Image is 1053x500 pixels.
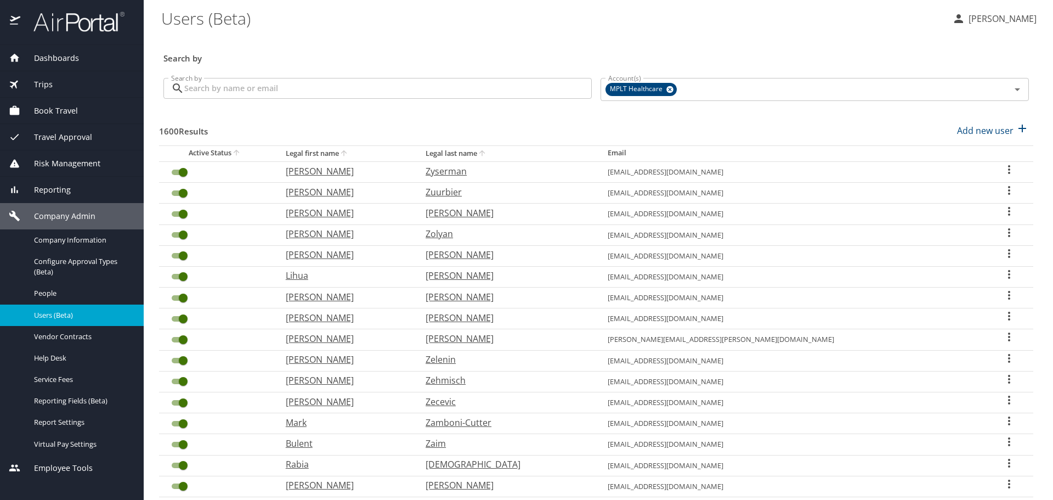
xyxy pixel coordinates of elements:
[20,78,53,91] span: Trips
[599,245,986,266] td: [EMAIL_ADDRESS][DOMAIN_NAME]
[286,437,404,450] p: Bulent
[161,1,943,35] h1: Users (Beta)
[159,145,277,161] th: Active Status
[1010,82,1025,97] button: Open
[34,439,131,450] span: Virtual Pay Settings
[20,210,95,222] span: Company Admin
[599,350,986,371] td: [EMAIL_ADDRESS][DOMAIN_NAME]
[599,455,986,476] td: [EMAIL_ADDRESS][DOMAIN_NAME]
[20,131,92,143] span: Travel Approval
[426,206,586,220] p: [PERSON_NAME]
[34,235,131,245] span: Company Information
[477,149,488,159] button: sort
[34,374,131,385] span: Service Fees
[426,311,586,324] p: [PERSON_NAME]
[163,46,1029,65] h3: Search by
[953,119,1033,143] button: Add new user
[277,145,417,161] th: Legal first name
[426,353,586,366] p: Zelenin
[426,186,586,199] p: Zuurbier
[286,353,404,366] p: [PERSON_NAME]
[286,374,404,387] p: [PERSON_NAME]
[605,83,669,95] span: MPLT Healthcare
[20,462,93,474] span: Employee Tools
[426,290,586,304] p: [PERSON_NAME]
[599,145,986,161] th: Email
[599,476,986,497] td: [EMAIL_ADDRESS][DOMAIN_NAME]
[286,186,404,199] p: [PERSON_NAME]
[599,308,986,329] td: [EMAIL_ADDRESS][DOMAIN_NAME]
[10,11,21,32] img: icon-airportal.png
[20,158,100,170] span: Risk Management
[599,413,986,434] td: [EMAIL_ADDRESS][DOMAIN_NAME]
[599,329,986,350] td: [PERSON_NAME][EMAIL_ADDRESS][PERSON_NAME][DOMAIN_NAME]
[286,395,404,408] p: [PERSON_NAME]
[20,105,78,117] span: Book Travel
[599,266,986,287] td: [EMAIL_ADDRESS][DOMAIN_NAME]
[34,310,131,321] span: Users (Beta)
[426,395,586,408] p: Zecevic
[599,204,986,224] td: [EMAIL_ADDRESS][DOMAIN_NAME]
[286,227,404,240] p: [PERSON_NAME]
[286,311,404,324] p: [PERSON_NAME]
[426,374,586,387] p: Zehmisch
[599,183,986,204] td: [EMAIL_ADDRESS][DOMAIN_NAME]
[599,288,986,308] td: [EMAIL_ADDRESS][DOMAIN_NAME]
[184,78,592,99] input: Search by name or email
[286,165,404,178] p: [PERSON_NAME]
[286,416,404,429] p: Mark
[426,416,586,429] p: Zamboni-Cutter
[965,12,1037,25] p: [PERSON_NAME]
[948,9,1041,29] button: [PERSON_NAME]
[605,83,677,96] div: MPLT Healthcare
[34,288,131,299] span: People
[34,256,131,277] span: Configure Approval Types (Beta)
[286,269,404,282] p: Lihua
[426,479,586,492] p: [PERSON_NAME]
[286,458,404,471] p: Rabia
[426,248,586,261] p: [PERSON_NAME]
[599,371,986,392] td: [EMAIL_ADDRESS][DOMAIN_NAME]
[20,184,71,196] span: Reporting
[34,332,131,342] span: Vendor Contracts
[339,149,350,159] button: sort
[34,353,131,363] span: Help Desk
[231,148,242,159] button: sort
[286,248,404,261] p: [PERSON_NAME]
[426,165,586,178] p: Zyserman
[286,290,404,304] p: [PERSON_NAME]
[21,11,124,32] img: airportal-logo.png
[286,479,404,492] p: [PERSON_NAME]
[286,332,404,345] p: [PERSON_NAME]
[426,227,586,240] p: Zolyan
[20,52,79,64] span: Dashboards
[599,161,986,182] td: [EMAIL_ADDRESS][DOMAIN_NAME]
[426,458,586,471] p: [DEMOGRAPHIC_DATA]
[599,224,986,245] td: [EMAIL_ADDRESS][DOMAIN_NAME]
[599,434,986,455] td: [EMAIL_ADDRESS][DOMAIN_NAME]
[34,396,131,406] span: Reporting Fields (Beta)
[599,392,986,413] td: [EMAIL_ADDRESS][DOMAIN_NAME]
[417,145,599,161] th: Legal last name
[957,124,1014,137] p: Add new user
[426,269,586,282] p: [PERSON_NAME]
[34,417,131,428] span: Report Settings
[426,332,586,345] p: [PERSON_NAME]
[159,119,208,138] h3: 1600 Results
[426,437,586,450] p: Zaim
[286,206,404,220] p: [PERSON_NAME]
